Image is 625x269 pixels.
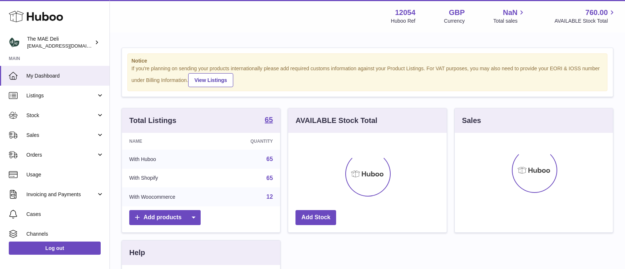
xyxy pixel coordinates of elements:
span: Channels [26,231,104,238]
a: NaN Total sales [493,8,526,25]
span: Listings [26,92,96,99]
th: Quantity [220,133,280,150]
a: Add products [129,210,201,225]
div: If you're planning on sending your products internationally please add required customs informati... [131,65,603,87]
span: Orders [26,152,96,158]
strong: Notice [131,57,603,64]
td: With Shopify [122,169,220,188]
td: With Huboo [122,150,220,169]
a: Add Stock [295,210,336,225]
a: 65 [267,156,273,162]
span: Usage [26,171,104,178]
img: internalAdmin-12054@internal.huboo.com [9,37,20,48]
a: 65 [265,116,273,125]
a: 12 [267,194,273,200]
h3: Total Listings [129,116,176,126]
span: Stock [26,112,96,119]
span: Invoicing and Payments [26,191,96,198]
a: Log out [9,242,101,255]
h3: Help [129,248,145,258]
td: With Woocommerce [122,187,220,206]
div: Currency [444,18,465,25]
span: Total sales [493,18,526,25]
strong: 12054 [395,8,416,18]
span: AVAILABLE Stock Total [554,18,616,25]
span: My Dashboard [26,72,104,79]
span: [EMAIL_ADDRESS][DOMAIN_NAME] [27,43,108,49]
strong: 65 [265,116,273,123]
th: Name [122,133,220,150]
a: 65 [267,175,273,181]
span: NaN [503,8,517,18]
div: The MAE Deli [27,36,93,49]
h3: AVAILABLE Stock Total [295,116,377,126]
span: 760.00 [585,8,608,18]
div: Huboo Ref [391,18,416,25]
h3: Sales [462,116,481,126]
a: 760.00 AVAILABLE Stock Total [554,8,616,25]
strong: GBP [449,8,465,18]
span: Cases [26,211,104,218]
span: Sales [26,132,96,139]
a: View Listings [188,73,233,87]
